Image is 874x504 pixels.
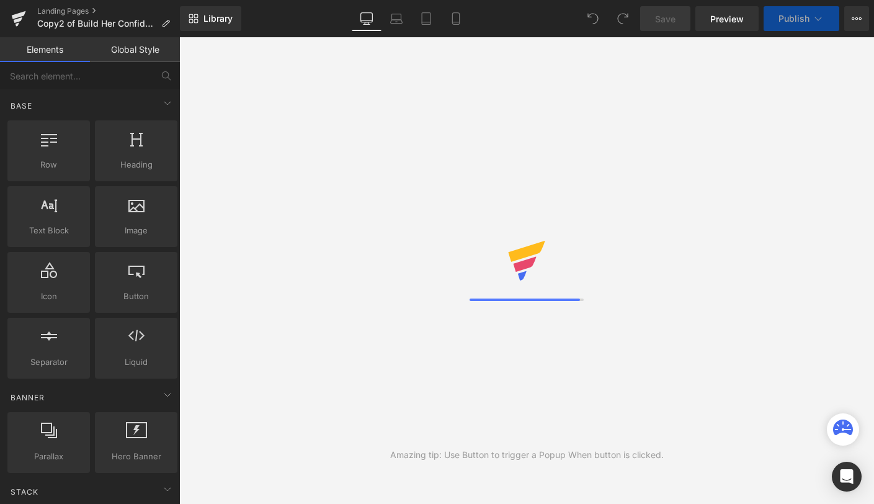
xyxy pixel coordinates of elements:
[11,356,86,369] span: Separator
[180,6,241,31] a: New Library
[778,14,809,24] span: Publish
[411,6,441,31] a: Tablet
[381,6,411,31] a: Laptop
[99,158,174,171] span: Heading
[390,448,664,462] div: Amazing tip: Use Button to trigger a Popup When button is clicked.
[99,356,174,369] span: Liquid
[441,6,471,31] a: Mobile
[99,290,174,303] span: Button
[9,100,33,112] span: Base
[9,486,40,498] span: Stack
[203,13,233,24] span: Library
[37,19,156,29] span: Copy2 of Build Her Confidence and Self-Esteem with the Super Book Set
[655,12,676,25] span: Save
[11,224,86,237] span: Text Block
[11,450,86,463] span: Parallax
[764,6,839,31] button: Publish
[832,462,862,492] div: Open Intercom Messenger
[11,158,86,171] span: Row
[581,6,605,31] button: Undo
[90,37,180,62] a: Global Style
[37,6,180,16] a: Landing Pages
[11,290,86,303] span: Icon
[710,12,744,25] span: Preview
[99,450,174,463] span: Hero Banner
[844,6,869,31] button: More
[9,392,46,403] span: Banner
[695,6,759,31] a: Preview
[99,224,174,237] span: Image
[610,6,635,31] button: Redo
[352,6,381,31] a: Desktop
